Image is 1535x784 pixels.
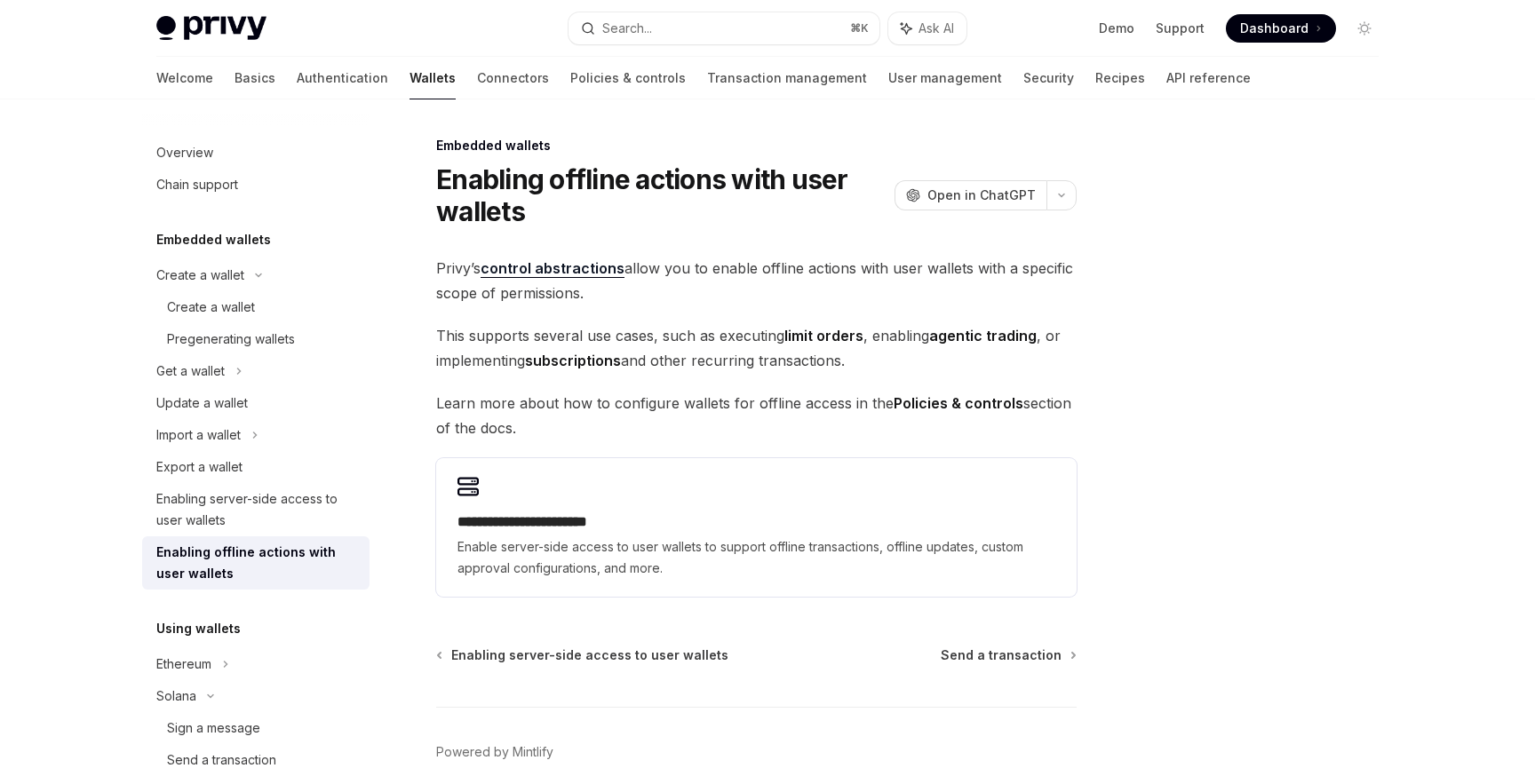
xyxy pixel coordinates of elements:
[481,259,624,278] a: control abstractions
[235,57,275,99] a: Basics
[436,391,1077,440] span: Learn more about how to configure wallets for offline access in the section of the docs.
[156,542,359,584] div: Enabling offline actions with user wallets
[941,646,1062,664] span: Send a transaction
[142,536,370,590] a: Enabling offline actions with user wallets
[156,174,238,195] div: Chain support
[1350,14,1379,43] button: Toggle dark mode
[927,186,1036,204] span: Open in ChatGPT
[1156,20,1205,37] a: Support
[142,291,370,323] a: Create a wallet
[156,488,359,531] div: Enabling server-side access to user wallets
[1240,20,1308,37] span: Dashboard
[707,57,867,99] a: Transaction management
[142,451,370,483] a: Export a wallet
[784,327,863,344] strong: limit orders
[888,12,966,44] button: Ask AI
[142,483,370,536] a: Enabling server-side access to user wallets
[1226,14,1336,43] a: Dashboard
[1023,57,1074,99] a: Security
[525,352,621,369] strong: subscriptions
[156,265,244,286] div: Create a wallet
[850,21,869,36] span: ⌘ K
[477,57,549,99] a: Connectors
[156,229,271,250] h5: Embedded wallets
[410,57,456,99] a: Wallets
[142,323,370,355] a: Pregenerating wallets
[457,536,1055,579] span: Enable server-side access to user wallets to support offline transactions, offline updates, custo...
[167,297,255,318] div: Create a wallet
[156,142,213,163] div: Overview
[297,57,388,99] a: Authentication
[436,256,1077,305] span: Privy’s allow you to enable offline actions with user wallets with a specific scope of permissions.
[156,653,211,675] div: Ethereum
[436,163,887,227] h1: Enabling offline actions with user wallets
[436,323,1077,373] span: This supports several use cases, such as executing , enabling , or implementing and other recurri...
[142,744,370,776] a: Send a transaction
[436,458,1077,597] a: **** **** **** **** ****Enable server-side access to user wallets to support offline transactions...
[167,749,276,771] div: Send a transaction
[156,16,266,41] img: light logo
[929,327,1037,344] strong: agentic trading
[888,57,1002,99] a: User management
[142,169,370,201] a: Chain support
[156,392,248,414] div: Update a wallet
[142,387,370,419] a: Update a wallet
[436,137,1077,154] div: Embedded wallets
[156,685,196,707] div: Solana
[438,646,728,664] a: Enabling server-side access to user wallets
[142,137,370,169] a: Overview
[156,360,225,382] div: Get a wallet
[167,717,260,739] div: Sign a message
[167,329,295,350] div: Pregenerating wallets
[156,618,241,639] h5: Using wallets
[451,646,728,664] span: Enabling server-side access to user wallets
[569,12,879,44] button: Search...⌘K
[602,18,652,39] div: Search...
[895,180,1046,210] button: Open in ChatGPT
[941,646,1075,664] a: Send a transaction
[570,57,686,99] a: Policies & controls
[142,712,370,744] a: Sign a message
[156,456,243,478] div: Export a wallet
[1095,57,1145,99] a: Recipes
[1099,20,1134,37] a: Demo
[156,57,213,99] a: Welcome
[919,20,954,37] span: Ask AI
[894,394,1023,412] strong: Policies & controls
[156,424,241,446] div: Import a wallet
[436,743,553,761] a: Powered by Mintlify
[1166,57,1251,99] a: API reference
